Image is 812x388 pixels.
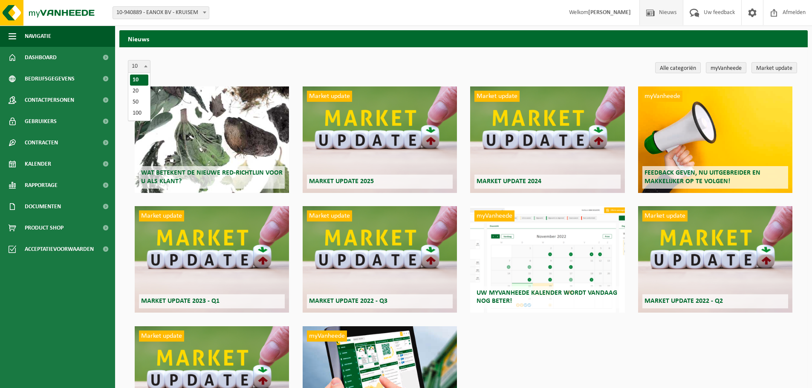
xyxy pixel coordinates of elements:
[706,62,746,73] a: myVanheede
[644,170,760,184] span: Feedback geven, nu uitgebreider en makkelijker op te volgen!
[119,30,808,47] h2: Nieuws
[141,298,220,305] span: Market update 2023 - Q1
[130,108,148,119] li: 100
[470,206,624,313] a: myVanheede Uw myVanheede kalender wordt vandaag nog beter!
[309,178,374,185] span: Market update 2025
[642,91,682,102] span: myVanheede
[642,210,688,221] span: Market update
[135,86,289,193] a: Wat betekent de nieuwe RED-richtlijn voor u als klant?
[139,331,184,342] span: Market update
[474,91,520,102] span: Market update
[638,206,792,313] a: Market update Market update 2022 - Q2
[307,210,352,221] span: Market update
[130,97,148,108] li: 50
[139,210,184,221] span: Market update
[751,62,797,73] a: Market update
[25,153,51,175] span: Kalender
[25,68,75,89] span: Bedrijfsgegevens
[25,239,94,260] span: Acceptatievoorwaarden
[113,7,209,19] span: 10-940889 - EANOX BV - KRUISEM
[25,47,57,68] span: Dashboard
[470,86,624,193] a: Market update Market update 2024
[25,111,57,132] span: Gebruikers
[25,217,64,239] span: Product Shop
[113,6,209,19] span: 10-940889 - EANOX BV - KRUISEM
[128,60,150,73] span: 10
[638,86,792,193] a: myVanheede Feedback geven, nu uitgebreider en makkelijker op te volgen!
[135,206,289,313] a: Market update Market update 2023 - Q1
[25,26,51,47] span: Navigatie
[477,290,617,305] span: Uw myVanheede kalender wordt vandaag nog beter!
[303,206,457,313] a: Market update Market update 2022 - Q3
[141,170,283,184] span: Wat betekent de nieuwe RED-richtlijn voor u als klant?
[303,86,457,193] a: Market update Market update 2025
[474,210,514,221] span: myVanheede
[130,86,148,97] li: 20
[25,175,58,196] span: Rapportage
[477,178,541,185] span: Market update 2024
[130,75,148,86] li: 10
[307,331,347,342] span: myVanheede
[25,89,74,111] span: Contactpersonen
[25,196,61,217] span: Documenten
[25,132,58,153] span: Contracten
[307,91,352,102] span: Market update
[588,9,631,16] strong: [PERSON_NAME]
[309,298,387,305] span: Market update 2022 - Q3
[644,298,723,305] span: Market update 2022 - Q2
[128,60,150,72] span: 10
[655,62,701,73] a: Alle categoriën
